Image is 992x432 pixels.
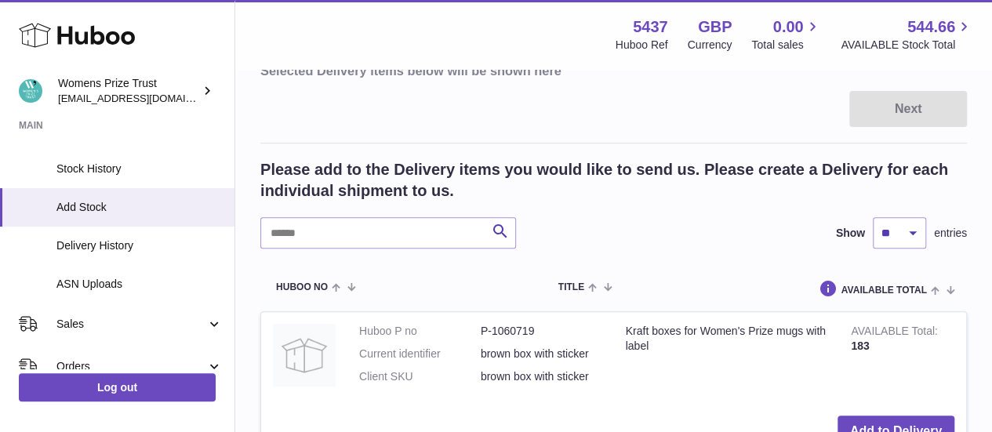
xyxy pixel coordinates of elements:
dd: P-1060719 [481,324,602,339]
span: AVAILABLE Total [841,285,927,296]
a: 544.66 AVAILABLE Stock Total [841,16,973,53]
dt: Client SKU [359,369,481,384]
dd: brown box with sticker [481,347,602,361]
span: 0.00 [773,16,804,38]
div: Currency [688,38,732,53]
span: Sales [56,317,206,332]
a: 0.00 Total sales [751,16,821,53]
strong: 5437 [633,16,668,38]
dd: brown box with sticker [481,369,602,384]
span: ASN Uploads [56,277,223,292]
strong: GBP [698,16,732,38]
span: Total sales [751,38,821,53]
span: Add Stock [56,200,223,215]
span: entries [934,226,967,241]
span: Stock History [56,162,223,176]
img: Kraft boxes for Women's Prize mugs with label [273,324,336,387]
span: Delivery History [56,238,223,253]
span: Orders [56,359,206,374]
img: info@womensprizeforfiction.co.uk [19,79,42,103]
h2: Please add to the Delivery items you would like to send us. Please create a Delivery for each ind... [260,159,967,201]
span: 544.66 [907,16,955,38]
dt: Huboo P no [359,324,481,339]
td: Kraft boxes for Women's Prize mugs with label [614,312,840,404]
a: Log out [19,373,216,401]
span: Title [558,282,584,292]
td: 183 [839,312,966,404]
span: AVAILABLE Stock Total [841,38,973,53]
span: [EMAIL_ADDRESS][DOMAIN_NAME] [58,92,231,104]
div: Womens Prize Trust [58,76,199,106]
strong: AVAILABLE Total [851,325,938,341]
div: Huboo Ref [616,38,668,53]
span: Huboo no [276,282,328,292]
h3: Selected Delivery items below will be shown here [260,62,967,79]
label: Show [836,226,865,241]
dt: Current identifier [359,347,481,361]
